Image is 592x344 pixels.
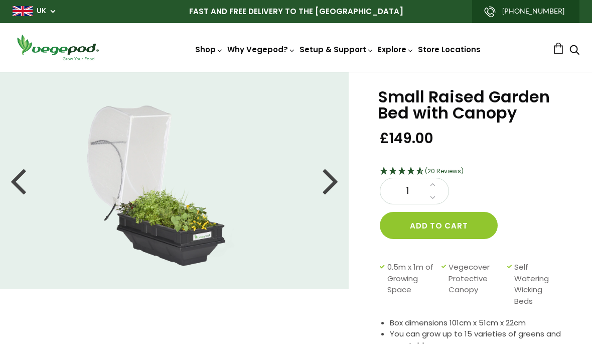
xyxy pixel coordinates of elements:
[390,185,424,198] span: 1
[449,262,502,307] span: Vegecover Protective Canopy
[37,6,46,16] a: UK
[427,178,438,191] a: Increase quantity by 1
[300,44,374,55] a: Setup & Support
[378,44,414,55] a: Explore
[380,129,433,148] span: £149.00
[73,92,240,268] img: Small Raised Garden Bed with Canopy
[387,262,436,307] span: 0.5m x 1m of Growing Space
[569,46,579,56] a: Search
[227,44,295,55] a: Why Vegepod?
[378,89,567,121] h1: Small Raised Garden Bed with Canopy
[390,317,567,329] li: Box dimensions 101cm x 51cm x 22cm
[380,165,567,178] div: 4.75 Stars - 20 Reviews
[195,44,223,55] a: Shop
[427,191,438,204] a: Decrease quantity by 1
[418,44,481,55] a: Store Locations
[514,262,562,307] span: Self Watering Wicking Beds
[425,167,464,175] span: (20 Reviews)
[13,6,33,16] img: gb_large.png
[380,212,498,239] button: Add to cart
[13,33,103,62] img: Vegepod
